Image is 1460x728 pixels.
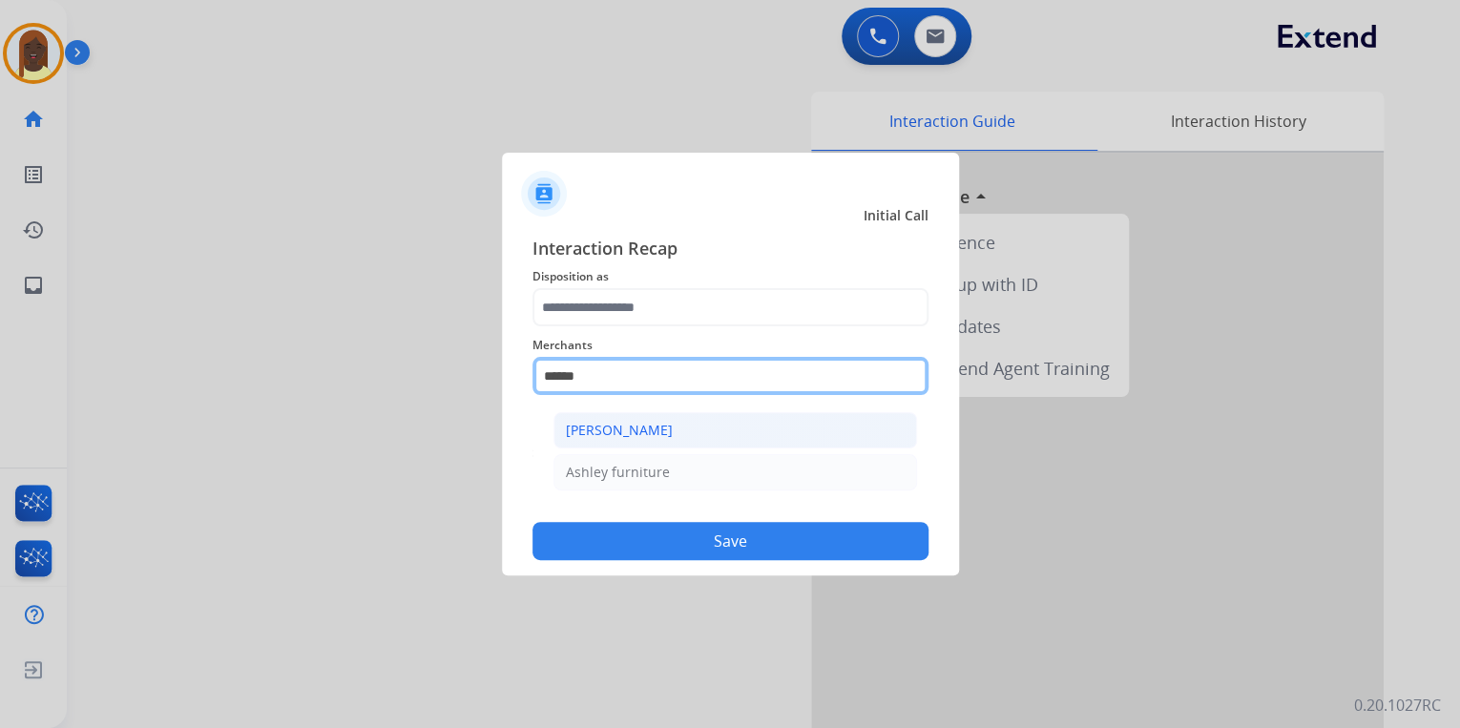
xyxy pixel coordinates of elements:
[532,334,928,357] span: Merchants
[521,171,567,217] img: contactIcon
[566,421,673,440] div: [PERSON_NAME]
[532,235,928,265] span: Interaction Recap
[532,522,928,560] button: Save
[864,206,928,225] span: Initial Call
[566,463,670,482] div: Ashley furniture
[1354,694,1441,717] p: 0.20.1027RC
[532,265,928,288] span: Disposition as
